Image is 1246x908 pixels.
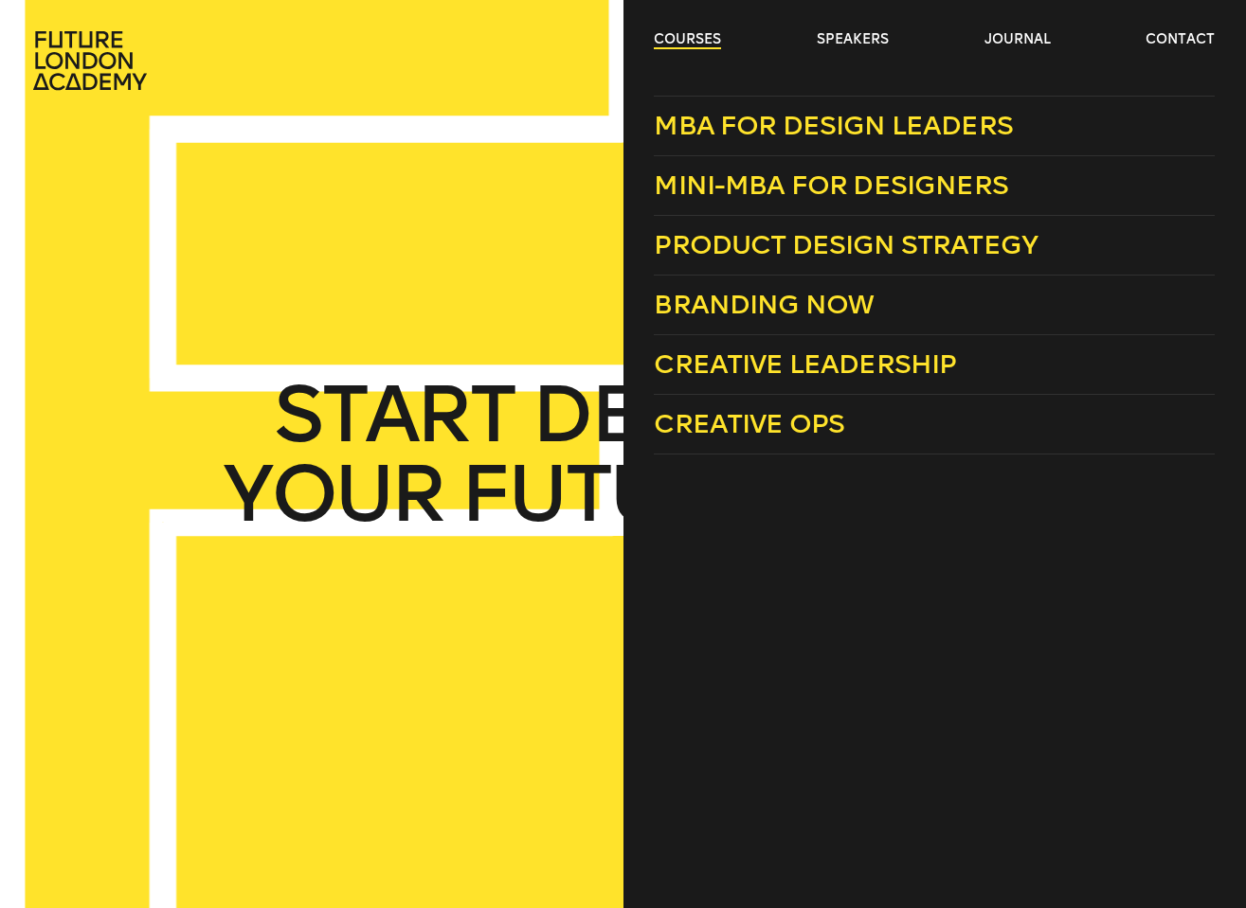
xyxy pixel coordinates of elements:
[654,96,1215,156] a: MBA for Design Leaders
[654,335,1215,395] a: Creative Leadership
[817,30,889,49] a: speakers
[654,156,1215,216] a: Mini-MBA for Designers
[654,408,844,439] span: Creative Ops
[654,395,1215,454] a: Creative Ops
[654,276,1215,335] a: Branding Now
[654,110,1013,141] span: MBA for Design Leaders
[654,229,1038,260] span: Product Design Strategy
[654,30,721,49] a: courses
[654,169,1008,201] span: Mini-MBA for Designers
[654,216,1215,276] a: Product Design Strategy
[654,348,956,380] span: Creative Leadership
[654,289,874,320] span: Branding Now
[984,30,1051,49] a: journal
[1146,30,1215,49] a: contact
